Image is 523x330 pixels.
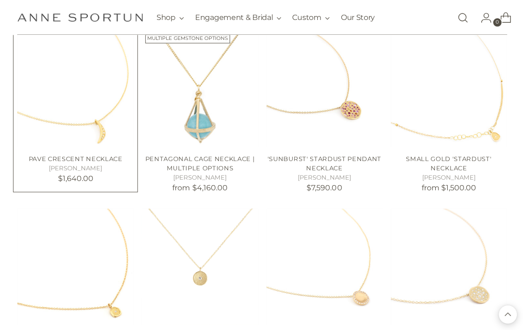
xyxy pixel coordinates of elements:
a: Open cart modal [491,8,510,27]
a: Open search modal [452,8,471,27]
img: Small Gold 'Stardust' Necklace - Anne Sportun Fine Jewellery [390,31,506,147]
h5: [PERSON_NAME] [266,173,382,182]
a: Anne Sportun Fine Jewellery [17,13,143,22]
a: Small Gold 'Stardust' Necklace [390,31,506,147]
a: 'Sunburst' Stardust Pendant Necklace [266,31,382,147]
button: Custom [292,7,329,28]
a: Our Story [340,7,374,28]
button: Back to top [497,304,516,323]
span: $1,640.00 [58,174,93,182]
a: Pave Crescent Necklace [29,155,122,162]
a: Mini Organic 'Stardust' Necklace [17,208,133,324]
button: Shop [156,7,183,28]
a: Pentagonal Cage Necklace | Multiple Options [141,31,257,147]
p: from $1,500.00 [390,182,506,193]
img: Pentagonal Cage Necklace - Anne Sportun Fine Jewellery [141,31,257,147]
a: Pave Crescent Necklace [17,31,133,147]
a: Go to the account page [472,8,490,27]
a: Gold 'Stardust' Cup Pendant [141,208,257,324]
span: 0 [492,18,500,26]
a: 'Sunburst' Stardust Pendant Necklace [267,155,380,171]
p: from $4,160.00 [141,182,257,193]
a: Small Gold 'Stardust' Necklace [405,155,490,171]
h5: [PERSON_NAME] [17,163,133,173]
a: Medium 'Stardust' Pendant Necklace [390,208,506,324]
a: Lilydust' Pendant & Chain [266,208,382,324]
img: Mini Organic 'Stardust' Necklace - Anne Sportun Fine Jewellery [17,208,133,324]
img: Pave Crescent Necklace - Anne Sportun Fine Jewellery [17,31,133,147]
h5: [PERSON_NAME] [390,173,506,182]
a: Pentagonal Cage Necklace | Multiple Options [145,155,254,171]
h5: [PERSON_NAME] [141,173,257,182]
button: Engagement & Bridal [195,7,281,28]
span: $7,590.00 [306,183,341,192]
